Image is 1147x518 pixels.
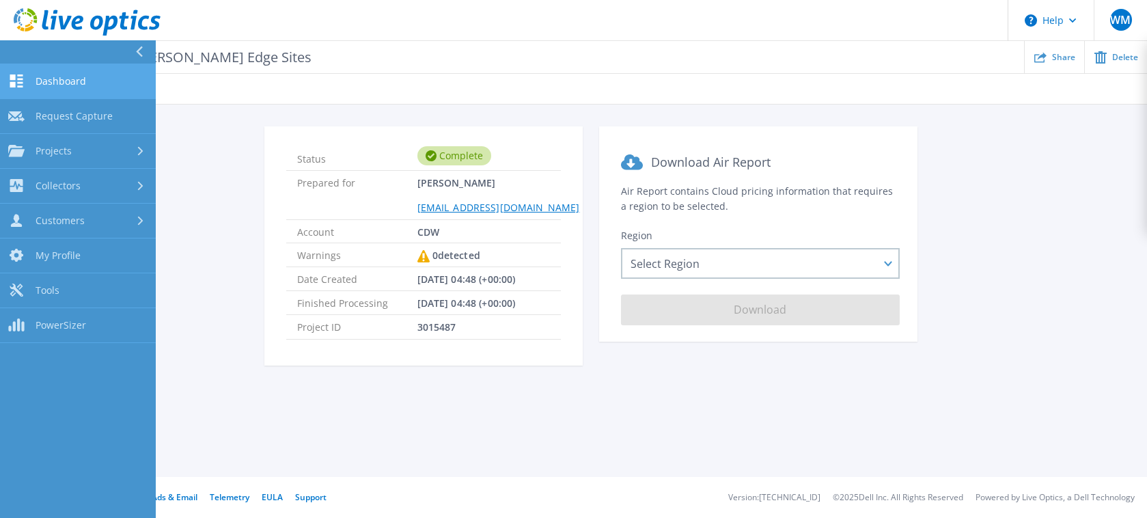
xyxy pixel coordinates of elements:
a: Ads & Email [152,491,197,503]
span: 3015487 [417,315,456,338]
span: Prepared for [297,171,417,219]
div: Select Region [621,248,900,279]
li: Powered by Live Optics, a Dell Technology [976,493,1135,502]
a: [EMAIL_ADDRESS][DOMAIN_NAME] [417,201,580,214]
a: EULA [262,491,283,503]
span: Share [1052,53,1075,62]
span: Download Air Report [651,154,771,170]
span: Account [297,220,417,243]
span: Projects [36,145,72,157]
span: Air Report contains Cloud pricing information that requires a region to be selected. [621,185,893,213]
span: Status [297,147,417,165]
span: [PERSON_NAME] [417,171,580,219]
span: Customers [36,215,85,227]
span: Project ID [297,315,417,338]
span: WM [1110,14,1131,25]
li: © 2025 Dell Inc. All Rights Reserved [833,493,963,502]
div: 0 detected [417,243,480,268]
a: Support [295,491,327,503]
span: PowerSizer [36,319,86,331]
span: Dashboard [36,75,86,87]
button: Download [621,295,900,325]
div: Complete [417,146,491,165]
span: My Profile [36,249,81,262]
p: RVTools [70,49,312,65]
span: [PERSON_NAME] Edge Sites [127,49,312,65]
span: Date Created [297,267,417,290]
span: CDW [417,220,439,243]
span: Warnings [297,243,417,267]
span: Region [621,229,652,242]
span: Request Capture [36,110,113,122]
span: [DATE] 04:48 (+00:00) [417,267,516,290]
li: Version: [TECHNICAL_ID] [728,493,820,502]
span: Tools [36,284,59,297]
a: Telemetry [210,491,249,503]
span: [DATE] 04:48 (+00:00) [417,291,516,314]
span: Delete [1112,53,1138,62]
span: Collectors [36,180,81,192]
span: Finished Processing [297,291,417,314]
